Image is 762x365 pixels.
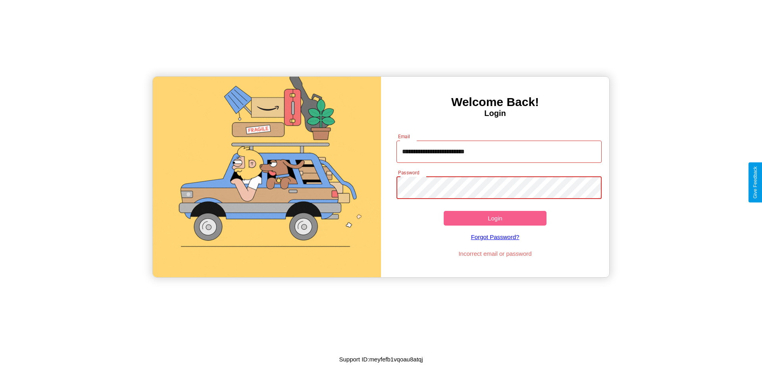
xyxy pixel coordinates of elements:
p: Incorrect email or password [393,248,598,259]
label: Password [398,169,419,176]
a: Forgot Password? [393,226,598,248]
img: gif [153,77,381,277]
h4: Login [381,109,609,118]
p: Support ID: meyfefb1vqoau8atqj [339,354,423,365]
h3: Welcome Back! [381,95,609,109]
div: Give Feedback [752,166,758,199]
button: Login [444,211,546,226]
label: Email [398,133,410,140]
